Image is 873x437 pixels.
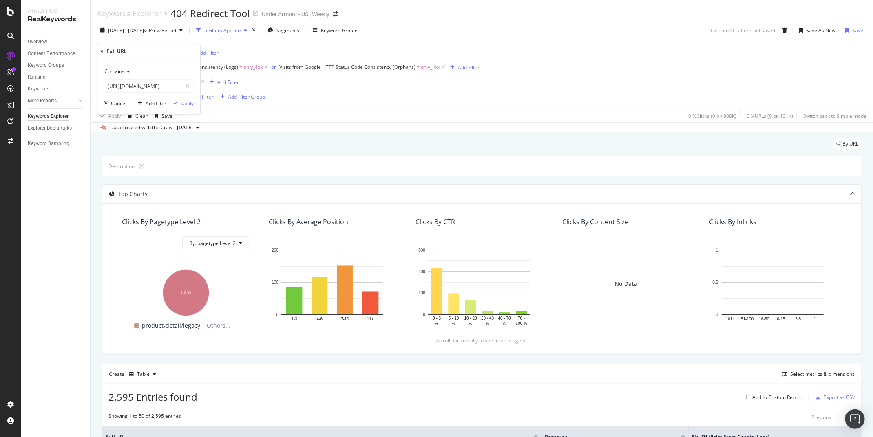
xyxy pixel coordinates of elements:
[108,27,144,34] span: [DATE] - [DATE]
[716,248,718,252] text: 1
[481,316,494,320] text: 20 - 40
[217,92,265,102] button: Add Filter Group
[174,123,203,132] button: [DATE]
[112,337,851,344] div: (scroll horizontally to see more widgets)
[423,312,425,317] text: 0
[276,312,278,317] text: 0
[309,24,362,37] button: Keyword Groups
[193,24,250,37] button: 5 Filters Applied
[709,246,836,327] svg: A chart.
[28,61,84,70] a: Keyword Groups
[118,190,148,198] div: Top Charts
[108,413,181,422] div: Showing 1 to 50 of 2,595 entries
[713,280,718,285] text: 0.5
[28,15,84,24] div: RealKeywords
[845,409,865,429] div: Open Intercom Messenger
[452,321,455,326] text: %
[272,280,278,285] text: 100
[812,391,855,404] button: Export as CSV
[197,49,219,56] div: Add Filter
[28,73,46,82] div: Ranking
[204,27,241,34] div: 5 Filters Applied
[170,7,250,20] div: 404 Redirect Tool
[181,100,194,107] div: Apply
[124,109,148,122] button: Clear
[28,7,84,15] div: Analytics
[726,317,735,321] text: 101+
[367,317,374,321] text: 11+
[417,64,420,71] span: =
[416,218,455,226] div: Clicks By CTR
[28,112,69,121] div: Keywords Explorer
[192,93,213,100] div: Add Filter
[518,316,525,320] text: 70 -
[239,64,242,71] span: =
[469,321,473,326] text: %
[752,395,802,400] div: Add to Custom Report
[28,38,47,46] div: Overview
[317,317,323,321] text: 4-6
[111,100,126,107] div: Cancel
[796,24,835,37] button: Save As New
[803,113,866,119] div: Switch back to Simple mode
[741,391,802,404] button: Add to Custom Report
[146,100,166,107] div: Add filter
[276,27,299,34] span: Segments
[800,109,866,122] button: Switch back to Simple mode
[688,113,736,119] div: 0 % Clicks ( 0 on 908K )
[97,9,161,18] a: Keywords Explorer
[28,49,84,58] a: Content Performance
[269,246,396,327] div: A chart.
[416,246,543,327] div: A chart.
[97,24,186,37] button: [DATE] - [DATE]vsPrev. Period
[135,113,148,119] div: Clear
[741,317,754,321] text: 51-100
[28,97,57,105] div: More Reports
[122,265,249,317] svg: A chart.
[272,248,278,252] text: 200
[759,317,769,321] text: 16-50
[170,99,194,107] button: Apply
[189,240,236,247] span: By: pagetype Level 2
[109,368,159,381] div: Create
[449,316,459,320] text: 5 - 10
[421,62,440,73] span: only_4xx
[186,48,219,57] button: Add Filter
[824,394,855,401] div: Export as CSV
[811,414,831,421] div: Previous
[28,49,75,58] div: Content Performance
[435,321,439,326] text: %
[503,321,506,326] text: %
[28,38,84,46] a: Overview
[28,85,49,93] div: Keywords
[28,73,84,82] a: Ranking
[562,218,629,226] div: Clicks By Content Size
[814,317,816,321] text: 1
[151,109,172,122] button: Save
[747,113,793,119] div: 0 % URLs ( 0 on 131K )
[458,64,480,71] div: Add Filter
[110,124,174,131] div: Data crossed with the Crawl
[291,317,297,321] text: 1-3
[271,63,276,71] button: or
[28,112,84,121] a: Keywords Explorer
[28,85,84,93] a: Keywords
[108,390,197,404] span: 2,595 Entries found
[28,139,84,148] a: Keyword Sampling
[279,64,416,71] span: Visits from Google HTTP Status Code Consistency (Orphans)
[790,371,855,377] div: Select metrics & dimensions
[464,316,477,320] text: 10 - 20
[811,413,831,422] button: Previous
[333,11,338,17] div: arrow-right-arrow-left
[433,316,441,320] text: 0 - 5
[28,124,84,132] a: Explorer Bookmarks
[795,317,801,321] text: 2-5
[516,321,527,326] text: 100 %
[842,141,858,146] span: By URL
[135,99,166,107] button: Add filter
[177,124,193,131] span: 2025 Aug. 28th
[777,317,785,321] text: 6-15
[833,138,862,150] div: legacy label
[142,321,201,331] span: product-detail/legacy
